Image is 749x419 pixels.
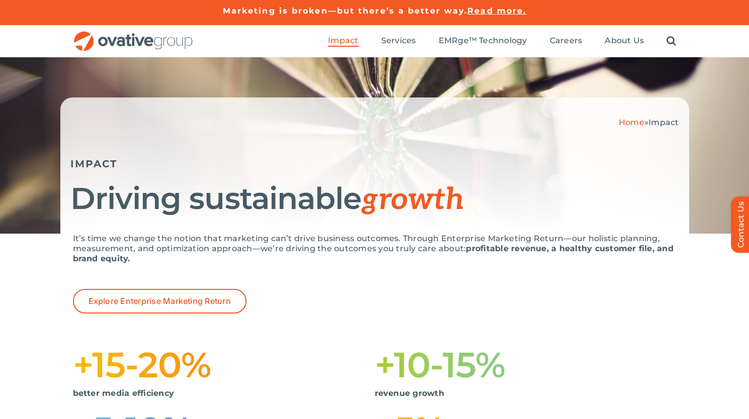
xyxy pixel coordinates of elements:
[361,182,464,218] span: growth
[667,36,676,47] a: Search
[375,349,677,381] h1: +10-15%
[648,118,679,127] span: Impact
[439,36,527,46] span: EMRge™ Technology
[550,36,582,47] a: Careers
[73,234,677,264] p: It’s time we change the notion that marketing can’t drive business outcomes. Through Enterprise M...
[328,36,358,46] span: Impact
[605,36,644,46] span: About Us
[73,30,194,40] a: OG_Full_horizontal_RGB
[375,388,444,398] strong: revenue growth
[467,6,526,16] a: Read more.
[439,36,527,47] a: EMRge™ Technology
[328,25,676,57] nav: Menu
[70,158,679,170] h5: IMPACT
[619,118,679,127] span: »
[619,118,644,127] a: Home
[605,36,644,47] a: About Us
[381,36,416,47] a: Services
[70,182,679,216] h1: Driving sustainable
[381,36,416,46] span: Services
[73,289,246,313] a: Explore Enterprise Marketing Return
[550,36,582,46] span: Careers
[73,388,175,398] strong: better media efficiency
[223,6,468,16] a: Marketing is broken—but there’s a better way.
[328,36,358,47] a: Impact
[73,349,375,381] h1: +15-20%
[89,296,231,306] span: Explore Enterprise Marketing Return
[73,244,674,263] strong: profitable revenue, a healthy customer file, and brand equity.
